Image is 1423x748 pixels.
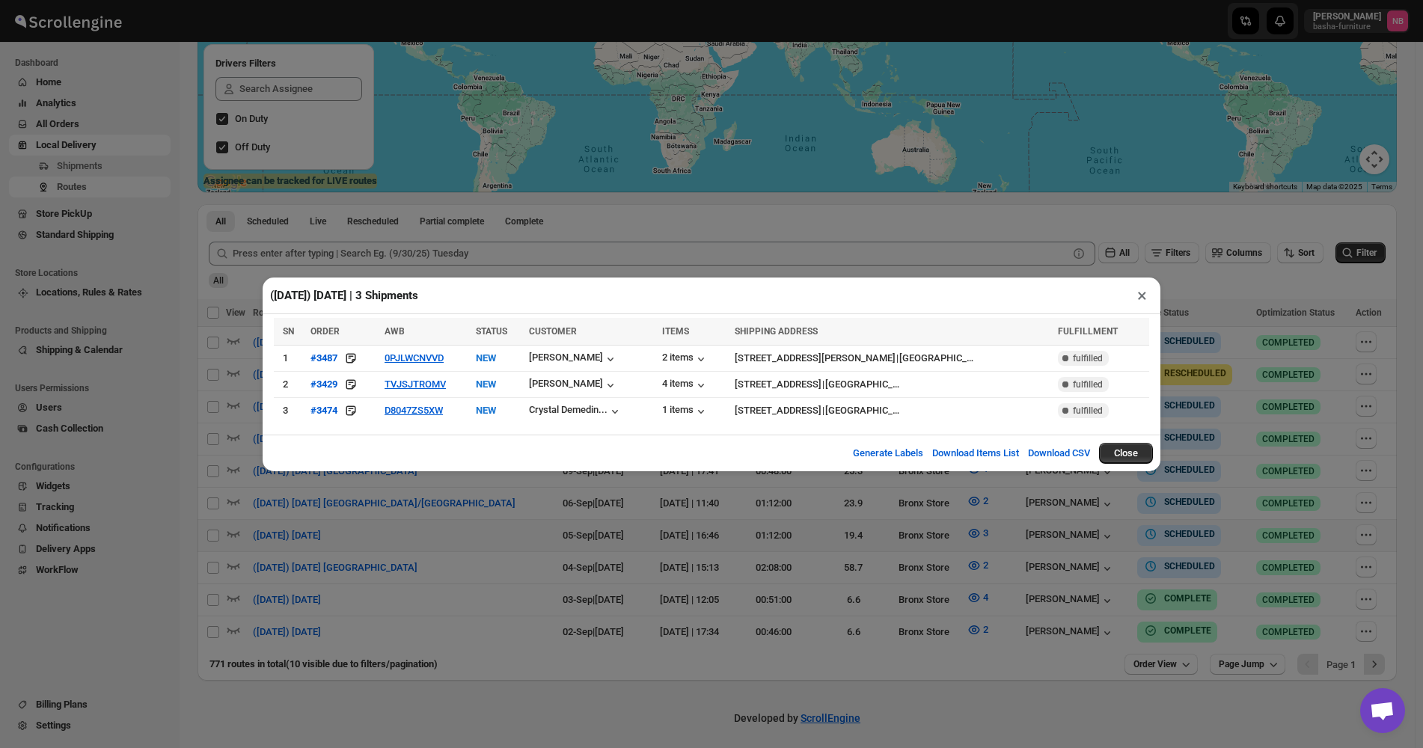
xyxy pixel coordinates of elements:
[529,352,618,367] button: [PERSON_NAME]
[735,326,818,337] span: SHIPPING ADDRESS
[1073,378,1103,390] span: fulfilled
[529,378,618,393] button: [PERSON_NAME]
[1073,352,1103,364] span: fulfilled
[1019,438,1099,468] button: Download CSV
[1073,405,1103,417] span: fulfilled
[310,377,337,392] button: #3429
[274,371,306,397] td: 2
[825,403,900,418] div: [GEOGRAPHIC_DATA]
[476,378,496,390] span: NEW
[310,403,337,418] button: #3474
[385,326,405,337] span: AWB
[825,377,900,392] div: [GEOGRAPHIC_DATA]
[1360,688,1405,733] a: Open chat
[476,352,496,364] span: NEW
[310,351,337,366] button: #3487
[270,288,418,303] h2: ([DATE]) [DATE] | 3 Shipments
[476,405,496,416] span: NEW
[385,352,444,364] button: 0PJLWCNVVD
[899,351,974,366] div: [GEOGRAPHIC_DATA]
[662,404,709,419] button: 1 items
[735,351,896,366] div: [STREET_ADDRESS][PERSON_NAME]
[385,405,443,416] button: D8047ZS5XW
[923,438,1028,468] button: Download Items List
[1099,443,1153,464] button: Close
[662,352,709,367] button: 2 items
[735,403,821,418] div: [STREET_ADDRESS]
[476,326,507,337] span: STATUS
[662,378,709,393] button: 4 items
[529,404,608,415] div: Crystal Demedin...
[274,397,306,423] td: 3
[283,326,294,337] span: SN
[735,377,821,392] div: [STREET_ADDRESS]
[844,438,932,468] button: Generate Labels
[735,351,1050,366] div: |
[529,326,577,337] span: CUSTOMER
[310,326,340,337] span: ORDER
[310,352,337,364] div: #3487
[385,378,446,390] button: TVJSJTROMV
[662,326,689,337] span: ITEMS
[274,345,306,371] td: 1
[1058,326,1118,337] span: FULFILLMENT
[310,405,337,416] div: #3474
[310,378,337,390] div: #3429
[529,404,622,419] button: Crystal Demedin...
[735,403,1050,418] div: |
[1131,285,1153,306] button: ×
[735,377,1050,392] div: |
